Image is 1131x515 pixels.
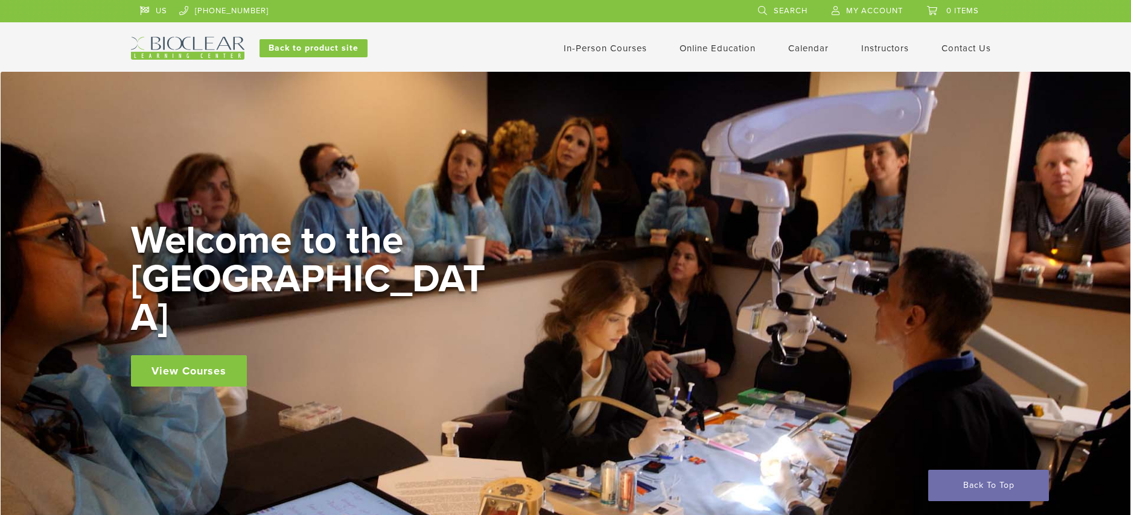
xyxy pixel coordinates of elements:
span: Search [774,6,808,16]
a: In-Person Courses [564,43,647,54]
img: Bioclear [131,37,244,60]
a: View Courses [131,355,247,387]
a: Instructors [861,43,909,54]
a: Back To Top [928,470,1049,501]
span: My Account [846,6,903,16]
a: Calendar [788,43,829,54]
h2: Welcome to the [GEOGRAPHIC_DATA] [131,221,493,337]
a: Back to product site [260,39,368,57]
a: Contact Us [941,43,991,54]
span: 0 items [946,6,979,16]
a: Online Education [680,43,756,54]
